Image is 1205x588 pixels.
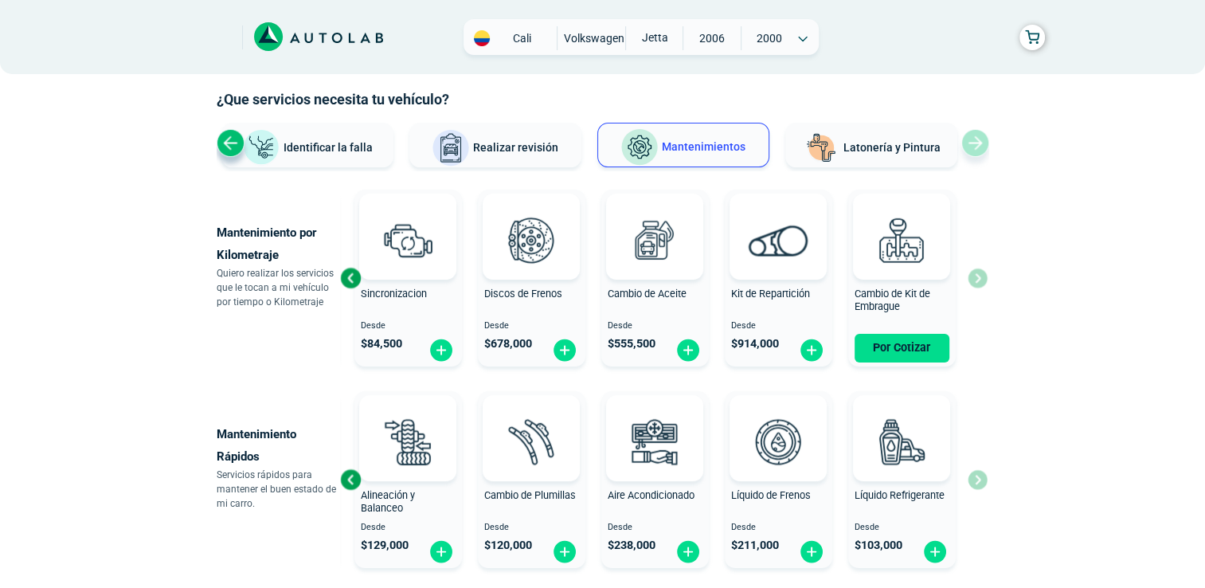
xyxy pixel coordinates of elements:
span: Desde [361,321,456,331]
button: Latonería y Pintura [785,123,957,167]
span: $ 120,000 [484,539,532,552]
button: Mantenimientos [597,123,769,167]
span: Desde [484,523,579,533]
span: Desde [731,321,826,331]
img: fi_plus-circle2.svg [675,338,701,363]
p: Servicios rápidos para mantener el buen estado de mi carro. [217,468,340,511]
span: 2006 [683,26,740,50]
p: Quiero realizar los servicios que le tocan a mi vehículo por tiempo o Kilometraje [217,266,340,309]
span: $ 678,000 [484,337,532,351]
img: liquido_refrigerante-v3.svg [867,406,937,476]
span: Discos de Frenos [484,288,562,300]
span: $ 555,500 [608,337,655,351]
span: Cambio de Aceite [608,288,687,300]
h2: ¿Que servicios necesita tu vehículo? [217,89,989,110]
img: AD0BCuuxAAAAAElFTkSuQmCC [631,398,679,446]
img: aire_acondicionado-v3.svg [620,406,690,476]
button: Por Cotizar [855,334,949,363]
span: Aire Acondicionado [608,489,694,501]
span: Cali [494,30,550,46]
span: Cambio de Kit de Embrague [855,288,930,313]
span: Desde [855,523,949,533]
span: Desde [484,321,579,331]
span: VOLKSWAGEN [564,26,624,50]
span: $ 211,000 [731,539,779,552]
img: fi_plus-circle2.svg [428,338,454,363]
span: JETTA [626,26,683,49]
img: Mantenimientos [620,128,659,167]
span: Desde [608,321,702,331]
button: Alineación y Balanceo Desde $129,000 [354,391,462,568]
img: AD0BCuuxAAAAAElFTkSuQmCC [384,197,432,245]
button: Kit de Repartición Desde $914,000 [725,190,832,367]
img: AD0BCuuxAAAAAElFTkSuQmCC [631,197,679,245]
img: AD0BCuuxAAAAAElFTkSuQmCC [878,398,925,446]
img: cambio_de_aceite-v3.svg [620,205,690,275]
span: $ 103,000 [855,539,902,552]
div: Previous slide [217,129,245,157]
img: frenos2-v3.svg [496,205,566,275]
img: fi_plus-circle2.svg [428,539,454,564]
img: fi_plus-circle2.svg [922,539,948,564]
span: Alineación y Balanceo [361,489,415,515]
span: Identificar la falla [284,140,373,153]
span: Sincronizacion [361,288,427,300]
img: alineacion_y_balanceo-v3.svg [373,406,443,476]
img: kit_de_embrague-v3.svg [867,205,937,275]
img: fi_plus-circle2.svg [675,539,701,564]
button: Discos de Frenos Desde $678,000 [478,190,585,367]
img: AD0BCuuxAAAAAElFTkSuQmCC [507,197,555,245]
span: Desde [361,523,456,533]
img: fi_plus-circle2.svg [799,539,824,564]
div: Previous slide [338,266,362,290]
span: Realizar revisión [473,141,558,154]
span: Latonería y Pintura [843,141,941,154]
span: Cambio de Plumillas [484,489,576,501]
img: AD0BCuuxAAAAAElFTkSuQmCC [878,197,925,245]
span: Kit de Repartición [731,288,810,300]
p: Mantenimiento Rápidos [217,423,340,468]
button: Líquido de Frenos Desde $211,000 [725,391,832,568]
button: Cambio de Plumillas Desde $120,000 [478,391,585,568]
button: Cambio de Kit de Embrague Por Cotizar [848,190,956,367]
img: fi_plus-circle2.svg [552,338,577,363]
span: Líquido Refrigerante [855,489,945,501]
img: Flag of COLOMBIA [474,30,490,46]
img: AD0BCuuxAAAAAElFTkSuQmCC [754,197,802,245]
button: Sincronizacion Desde $84,500 [354,190,462,367]
img: Realizar revisión [432,129,470,167]
img: liquido_frenos-v3.svg [743,406,813,476]
button: Aire Acondicionado Desde $238,000 [601,391,709,568]
span: $ 129,000 [361,539,409,552]
button: Cambio de Aceite Desde $555,500 [601,190,709,367]
span: $ 914,000 [731,337,779,351]
span: $ 238,000 [608,539,655,552]
img: AD0BCuuxAAAAAElFTkSuQmCC [754,398,802,446]
p: Mantenimiento por Kilometraje [217,221,340,266]
span: Desde [608,523,702,533]
img: AD0BCuuxAAAAAElFTkSuQmCC [507,398,555,446]
img: Identificar la falla [242,129,280,167]
img: correa_de_reparticion-v3.svg [749,225,808,256]
button: Realizar revisión [409,123,581,167]
button: Líquido Refrigerante Desde $103,000 [848,391,956,568]
img: plumillas-v3.svg [496,406,566,476]
button: Identificar la falla [221,123,393,167]
div: Previous slide [338,468,362,492]
img: fi_plus-circle2.svg [799,338,824,363]
span: $ 84,500 [361,337,402,351]
span: 2000 [741,26,798,50]
img: fi_plus-circle2.svg [552,539,577,564]
span: Mantenimientos [662,140,745,153]
span: Desde [731,523,826,533]
img: AD0BCuuxAAAAAElFTkSuQmCC [384,398,432,446]
img: sincronizacion-v3.svg [373,205,443,275]
img: Latonería y Pintura [802,129,840,167]
span: Líquido de Frenos [731,489,811,501]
